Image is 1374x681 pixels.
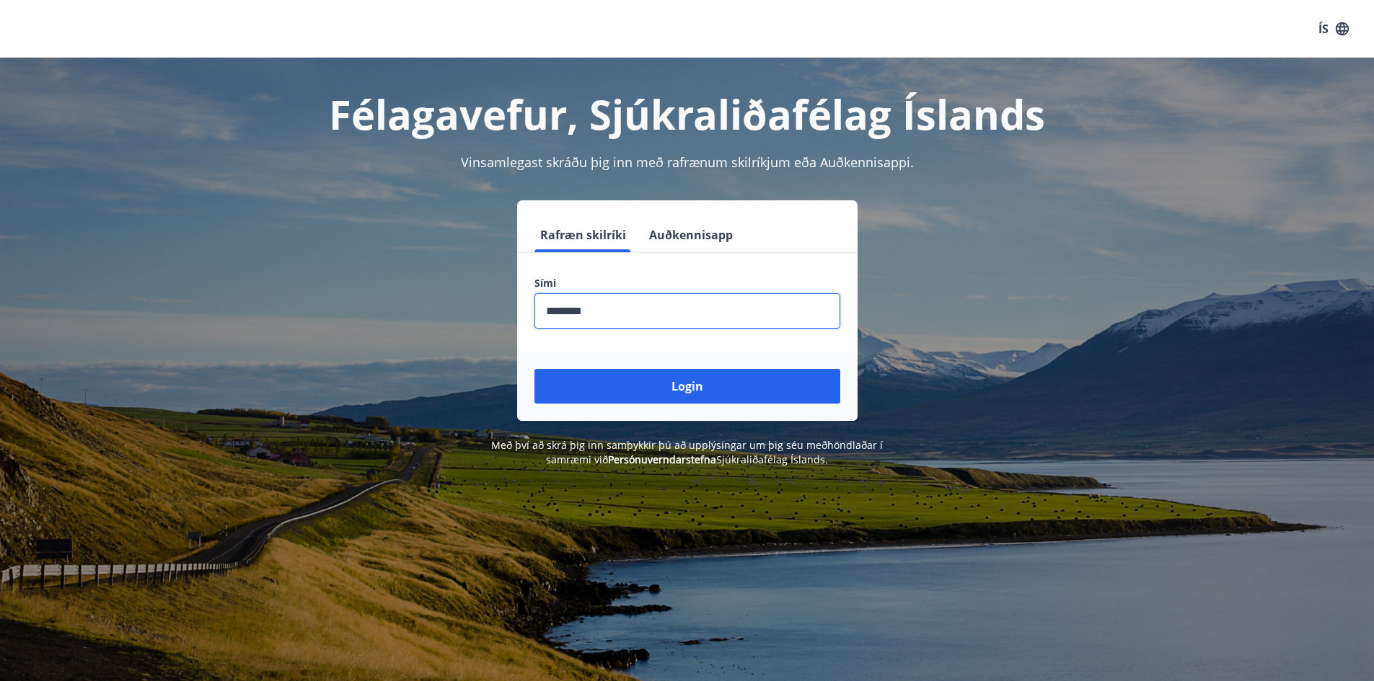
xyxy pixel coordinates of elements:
[534,276,840,290] label: Sími
[491,438,883,466] span: Með því að skrá þig inn samþykkir þú að upplýsingar um þig séu meðhöndlaðar í samræmi við Sjúkral...
[185,86,1189,141] h1: Félagavefur, Sjúkraliðafélag Íslands
[1311,16,1357,42] button: ÍS
[534,369,840,404] button: Login
[534,218,632,252] button: Rafræn skilríki
[608,453,716,466] a: Persónuverndarstefna
[461,153,914,171] span: Vinsamlegast skráðu þig inn með rafrænum skilríkjum eða Auðkennisappi.
[643,218,739,252] button: Auðkennisapp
